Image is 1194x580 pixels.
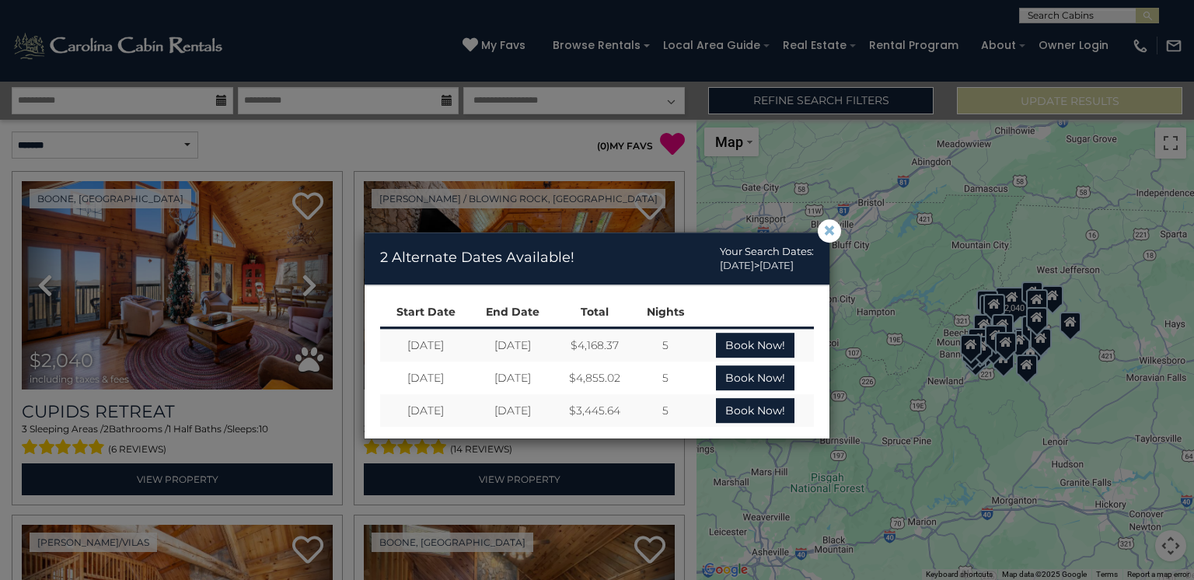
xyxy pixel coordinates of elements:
td: 5 [635,395,696,428]
div: Your Search Dates: [720,244,814,259]
a: Book Now! [716,334,794,358]
td: $4,855.02 [555,362,635,395]
td: [DATE] [471,362,555,395]
span: [DATE] [759,259,794,271]
h4: 2 Alternate Dates Available! [380,244,574,268]
button: Close [818,219,841,243]
div: > [720,258,814,273]
td: [DATE] [471,328,555,362]
span: [DATE] [720,259,754,271]
th: Start Date [380,297,471,328]
td: [DATE] [380,395,471,428]
td: 5 [635,362,696,395]
td: $3,445.64 [555,395,635,428]
td: $4,168.37 [555,328,635,362]
th: End Date [471,297,555,328]
th: Nights [635,297,696,328]
td: 5 [635,328,696,362]
td: [DATE] [380,362,471,395]
th: Total [555,297,635,328]
td: [DATE] [471,395,555,428]
a: Book Now! [716,366,794,391]
a: Book Now! [716,399,794,424]
td: [DATE] [380,328,471,362]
